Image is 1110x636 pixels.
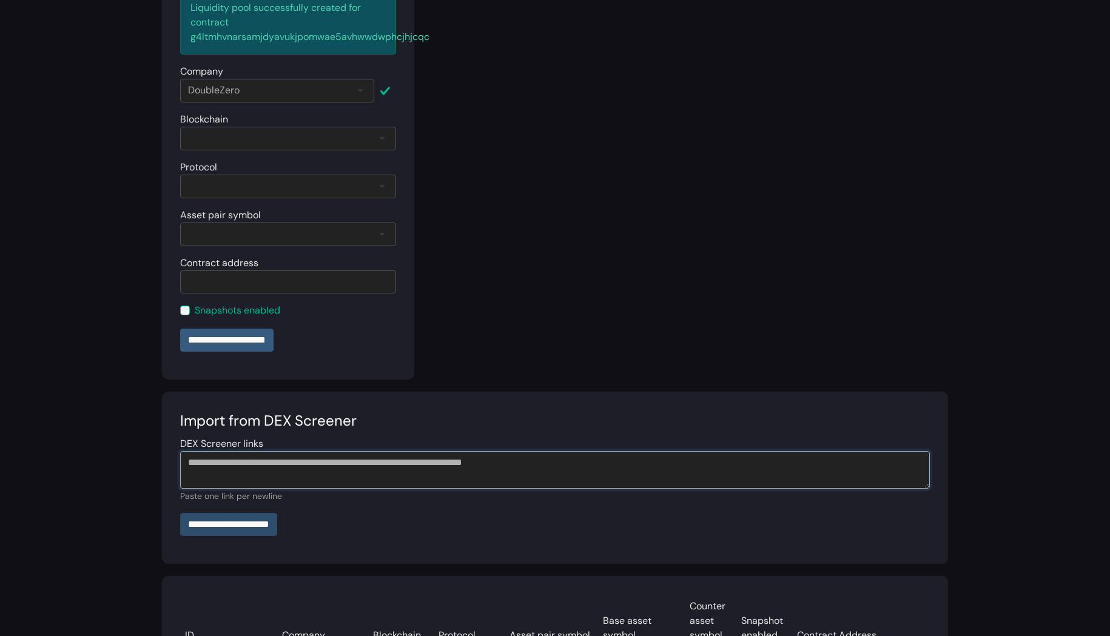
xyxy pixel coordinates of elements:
[180,208,261,223] label: Asset pair symbol
[180,410,930,432] div: Import from DEX Screener
[180,112,228,127] label: Blockchain
[188,83,240,98] div: DoubleZero
[180,490,282,501] small: Paste one link per newline
[180,256,258,270] label: Contract address
[180,437,263,451] label: DEX Screener links
[195,303,280,318] label: Snapshots enabled
[180,64,223,79] label: Company
[180,160,217,175] label: Protocol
